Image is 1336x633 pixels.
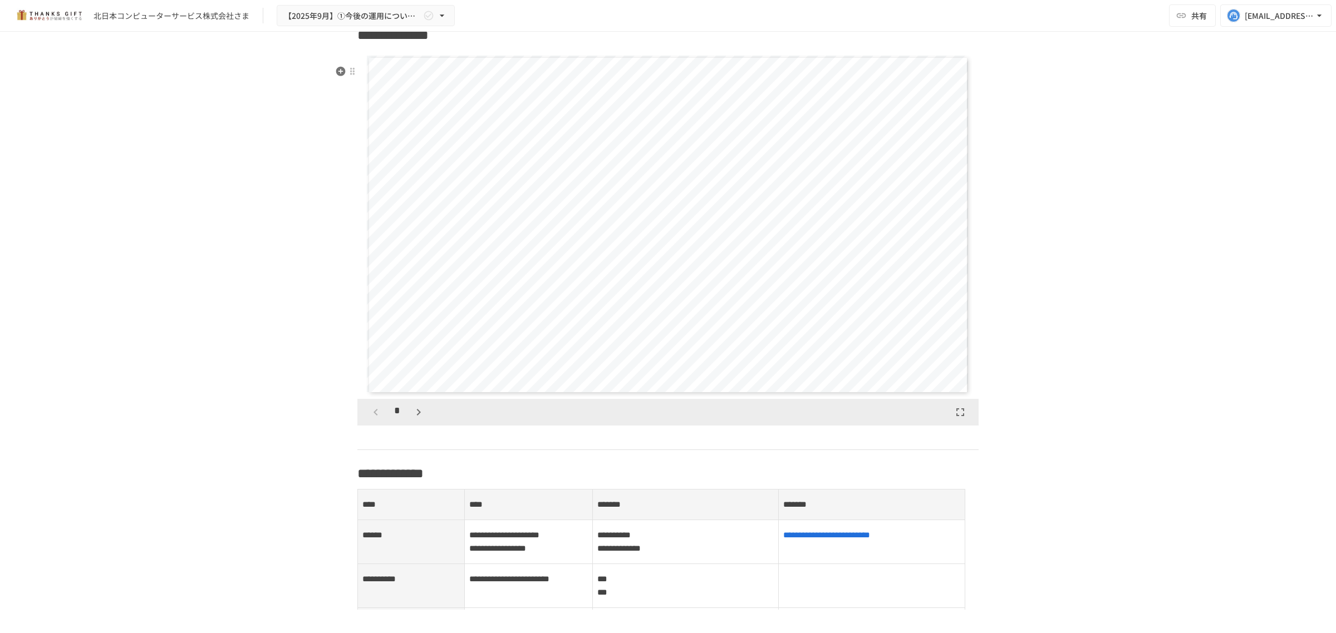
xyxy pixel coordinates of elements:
button: 【2025年9月】①今後の運用についてのご案内/THANKS GIFTキックオフMTG [277,5,455,27]
span: 【2025年9月】①今後の運用についてのご案内/THANKS GIFTキックオフMTG [284,9,421,23]
button: [EMAIL_ADDRESS][DOMAIN_NAME] [1220,4,1332,27]
div: [EMAIL_ADDRESS][DOMAIN_NAME] [1245,9,1314,23]
div: 北日本コンピューターサービス株式会社さま [94,10,249,22]
div: Page 1 [357,51,979,399]
button: 共有 [1169,4,1216,27]
span: 共有 [1191,9,1207,22]
img: mMP1OxWUAhQbsRWCurg7vIHe5HqDpP7qZo7fRoNLXQh [13,7,85,24]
